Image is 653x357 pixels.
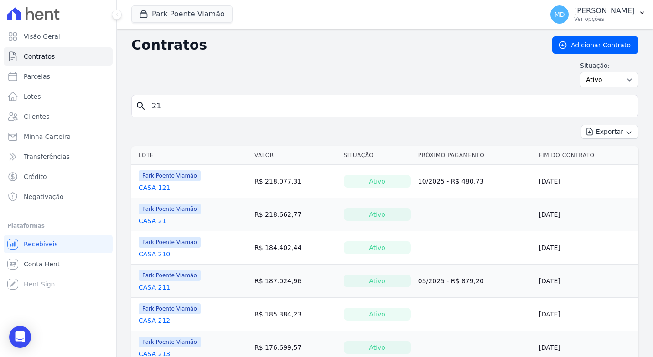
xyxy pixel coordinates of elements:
a: Minha Carteira [4,127,113,146]
a: Conta Hent [4,255,113,273]
a: 05/2025 - R$ 879,20 [418,277,484,285]
th: Valor [251,146,340,165]
input: Buscar por nome do lote [146,97,634,115]
td: R$ 184.402,44 [251,231,340,265]
span: Contratos [24,52,55,61]
a: CASA 21 [139,216,166,225]
td: R$ 218.662,77 [251,198,340,231]
button: Park Poente Viamão [131,5,233,23]
span: Park Poente Viamão [139,170,201,181]
div: Plataformas [7,220,109,231]
a: Crédito [4,168,113,186]
span: Park Poente Viamão [139,270,201,281]
td: R$ 187.024,96 [251,265,340,298]
a: CASA 211 [139,283,170,292]
td: [DATE] [535,298,638,331]
span: Negativação [24,192,64,201]
button: Exportar [581,125,638,139]
div: Ativo [344,175,411,188]
a: Negativação [4,188,113,206]
span: Lotes [24,92,41,101]
div: Ativo [344,341,411,354]
a: CASA 210 [139,250,170,259]
th: Próximo Pagamento [415,146,535,165]
div: Ativo [344,208,411,221]
i: search [135,101,146,112]
th: Lote [131,146,251,165]
span: Conta Hent [24,260,60,269]
span: Park Poente Viamão [139,337,201,347]
a: Contratos [4,47,113,66]
th: Situação [340,146,415,165]
a: Recebíveis [4,235,113,253]
span: Clientes [24,112,49,121]
span: Parcelas [24,72,50,81]
td: R$ 218.077,31 [251,165,340,198]
span: Transferências [24,152,70,161]
span: Minha Carteira [24,132,71,141]
a: Visão Geral [4,27,113,46]
span: Crédito [24,172,47,181]
span: Park Poente Viamão [139,237,201,248]
td: [DATE] [535,165,638,198]
span: MD [555,11,565,18]
span: Park Poente Viamão [139,204,201,214]
td: [DATE] [535,231,638,265]
td: [DATE] [535,265,638,298]
p: [PERSON_NAME] [574,6,635,15]
span: Park Poente Viamão [139,303,201,314]
label: Situação: [580,61,638,70]
th: Fim do Contrato [535,146,638,165]
a: 10/2025 - R$ 480,73 [418,178,484,185]
span: Recebíveis [24,240,58,249]
td: [DATE] [535,198,638,231]
a: Adicionar Contrato [552,36,638,54]
div: Ativo [344,275,411,287]
a: Lotes [4,87,113,106]
a: Parcelas [4,67,113,86]
a: Transferências [4,148,113,166]
a: CASA 121 [139,183,170,192]
a: CASA 212 [139,316,170,325]
div: Ativo [344,241,411,254]
span: Visão Geral [24,32,60,41]
a: Clientes [4,107,113,126]
div: Open Intercom Messenger [9,326,31,348]
h2: Contratos [131,37,538,53]
td: R$ 185.384,23 [251,298,340,331]
div: Ativo [344,308,411,321]
button: MD [PERSON_NAME] Ver opções [543,2,653,27]
p: Ver opções [574,15,635,23]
